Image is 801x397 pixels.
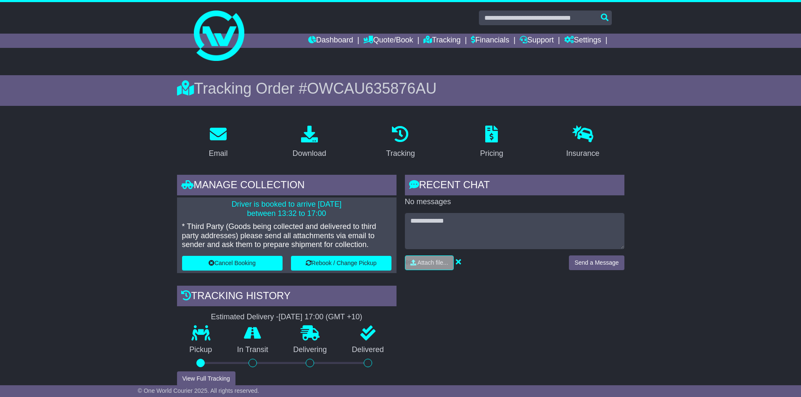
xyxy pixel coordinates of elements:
a: Insurance [561,123,605,162]
div: Pricing [480,148,503,159]
button: Rebook / Change Pickup [291,256,391,271]
span: OWCAU635876AU [307,80,436,97]
div: Download [293,148,326,159]
button: Send a Message [569,255,624,270]
a: Download [287,123,332,162]
a: Tracking [423,34,460,48]
div: Tracking history [177,286,397,308]
a: Support [520,34,554,48]
div: Estimated Delivery - [177,313,397,322]
div: Email [209,148,227,159]
p: * Third Party (Goods being collected and delivered to third party addresses) please send all atta... [182,222,391,250]
p: In Transit [225,345,281,355]
div: Tracking Order # [177,79,624,97]
p: Pickup [177,345,225,355]
p: Delivered [339,345,397,355]
a: Dashboard [308,34,353,48]
div: Tracking [386,148,415,159]
span: © One World Courier 2025. All rights reserved. [138,387,259,394]
a: Email [203,123,233,162]
a: Pricing [475,123,509,162]
a: Financials [471,34,509,48]
div: RECENT CHAT [405,175,624,197]
div: [DATE] 17:00 (GMT +10) [279,313,362,322]
a: Settings [564,34,601,48]
div: Insurance [566,148,600,159]
button: Cancel Booking [182,256,283,271]
button: View Full Tracking [177,371,235,386]
p: No messages [405,197,624,207]
a: Quote/Book [363,34,413,48]
a: Tracking [381,123,420,162]
p: Delivering [281,345,340,355]
div: Manage collection [177,175,397,197]
p: Driver is booked to arrive [DATE] between 13:32 to 17:00 [182,200,391,218]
